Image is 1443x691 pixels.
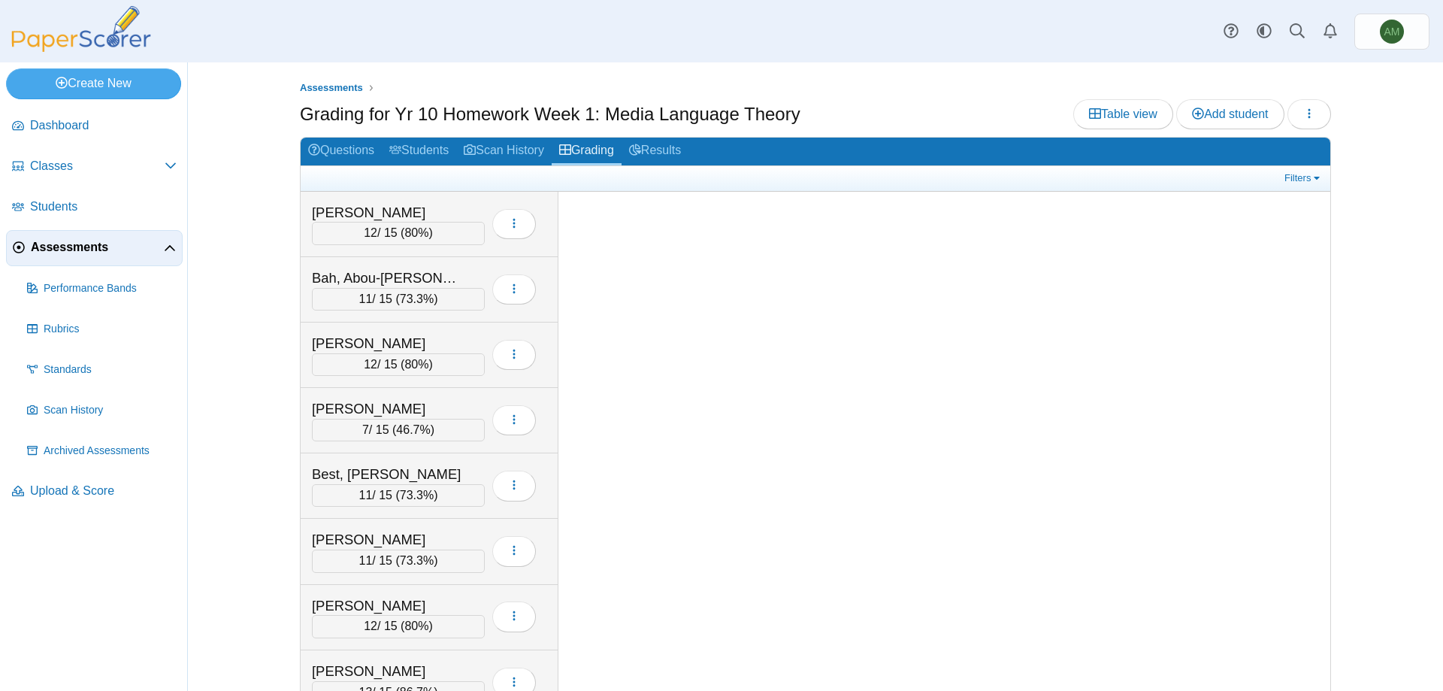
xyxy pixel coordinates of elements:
[30,483,177,499] span: Upload & Score
[362,423,369,436] span: 7
[312,222,485,244] div: / 15 ( )
[622,138,688,165] a: Results
[312,530,462,550] div: [PERSON_NAME]
[312,399,462,419] div: [PERSON_NAME]
[364,358,377,371] span: 12
[21,392,183,429] a: Scan History
[296,79,367,98] a: Assessments
[31,239,164,256] span: Assessments
[30,158,165,174] span: Classes
[312,550,485,572] div: / 15 ( )
[6,189,183,226] a: Students
[312,203,462,223] div: [PERSON_NAME]
[312,465,462,484] div: Best, [PERSON_NAME]
[400,554,434,567] span: 73.3%
[312,662,462,681] div: [PERSON_NAME]
[404,620,428,632] span: 80%
[21,271,183,307] a: Performance Bands
[44,403,177,418] span: Scan History
[1354,14,1429,50] a: Ashley Mercer
[359,292,373,305] span: 11
[400,489,434,502] span: 73.3%
[312,615,485,638] div: / 15 ( )
[6,149,183,185] a: Classes
[400,292,434,305] span: 73.3%
[1073,99,1173,129] a: Table view
[364,226,377,239] span: 12
[364,620,377,632] span: 12
[300,82,363,93] span: Assessments
[300,102,800,127] h1: Grading for Yr 10 Homework Week 1: Media Language Theory
[456,138,552,165] a: Scan History
[1281,171,1327,186] a: Filters
[359,554,373,567] span: 11
[44,362,177,377] span: Standards
[44,281,177,296] span: Performance Bands
[6,474,183,510] a: Upload & Score
[312,334,462,353] div: [PERSON_NAME]
[21,311,183,347] a: Rubrics
[312,484,485,507] div: / 15 ( )
[312,596,462,616] div: [PERSON_NAME]
[6,41,156,54] a: PaperScorer
[1176,99,1284,129] a: Add student
[312,288,485,311] div: / 15 ( )
[312,419,485,441] div: / 15 ( )
[30,117,177,134] span: Dashboard
[1192,108,1268,120] span: Add student
[6,108,183,144] a: Dashboard
[396,423,430,436] span: 46.7%
[1384,26,1400,37] span: Ashley Mercer
[404,226,428,239] span: 80%
[382,138,456,165] a: Students
[44,322,177,337] span: Rubrics
[312,268,462,288] div: Bah, Abou-[PERSON_NAME]
[44,444,177,459] span: Archived Assessments
[30,199,177,215] span: Students
[1089,108,1157,120] span: Table view
[552,138,622,165] a: Grading
[6,230,183,266] a: Assessments
[21,433,183,469] a: Archived Assessments
[1314,15,1347,48] a: Alerts
[21,352,183,388] a: Standards
[404,358,428,371] span: 80%
[6,68,181,98] a: Create New
[6,6,156,52] img: PaperScorer
[1380,20,1404,44] span: Ashley Mercer
[359,489,373,502] span: 11
[301,138,382,165] a: Questions
[312,353,485,376] div: / 15 ( )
